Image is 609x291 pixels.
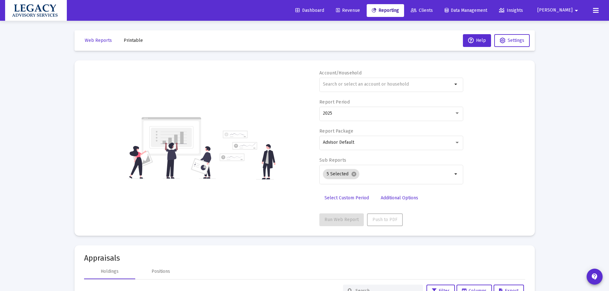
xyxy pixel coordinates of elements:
[573,4,580,17] mat-icon: arrow_drop_down
[323,168,452,180] mat-chip-list: Selection
[440,4,492,17] a: Data Management
[319,70,362,76] label: Account/Household
[367,213,403,226] button: Push to PDF
[331,4,365,17] a: Revenue
[452,80,460,88] mat-icon: arrow_drop_down
[324,217,359,222] span: Run Web Report
[80,34,117,47] button: Web Reports
[494,4,528,17] a: Insights
[530,4,588,17] button: [PERSON_NAME]
[367,4,404,17] a: Reporting
[10,4,62,17] img: Dashboard
[468,38,486,43] span: Help
[323,111,332,116] span: 2025
[124,38,143,43] span: Printable
[84,255,525,261] mat-card-title: Appraisals
[319,99,350,105] label: Report Period
[351,171,357,177] mat-icon: cancel
[290,4,329,17] a: Dashboard
[537,8,573,13] span: [PERSON_NAME]
[323,169,359,179] mat-chip: 5 Selected
[411,8,433,13] span: Clients
[101,268,119,275] div: Holdings
[591,273,598,280] mat-icon: contact_support
[128,116,216,180] img: reporting
[220,131,276,180] img: reporting-alt
[445,8,487,13] span: Data Management
[319,213,364,226] button: Run Web Report
[85,38,112,43] span: Web Reports
[324,195,369,201] span: Select Custom Period
[319,128,353,134] label: Report Package
[323,82,452,87] input: Search or select an account or household
[323,140,354,145] span: Advisor Default
[381,195,418,201] span: Additional Options
[295,8,324,13] span: Dashboard
[406,4,438,17] a: Clients
[452,170,460,178] mat-icon: arrow_drop_down
[319,157,346,163] label: Sub Reports
[508,38,524,43] span: Settings
[372,217,397,222] span: Push to PDF
[372,8,399,13] span: Reporting
[499,8,523,13] span: Insights
[336,8,360,13] span: Revenue
[463,34,491,47] button: Help
[152,268,170,275] div: Positions
[494,34,530,47] button: Settings
[119,34,148,47] button: Printable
